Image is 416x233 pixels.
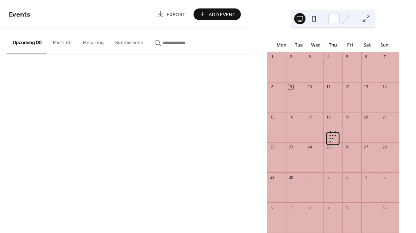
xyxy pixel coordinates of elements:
div: 3 [344,174,350,180]
div: 5 [382,174,387,180]
div: Tue [290,38,307,52]
div: 7 [382,54,387,60]
div: 2 [288,54,293,60]
div: 18 [326,114,331,119]
div: 10 [307,84,312,90]
div: 12 [382,204,387,210]
div: Wed [307,38,325,52]
div: 19 [344,114,350,119]
div: 7 [288,204,293,210]
span: Export [167,11,185,18]
div: 1 [307,174,312,180]
div: 9 [326,204,331,210]
div: 23 [288,145,293,150]
div: 16 [288,114,293,119]
div: 8 [269,84,275,90]
div: 21 [382,114,387,119]
div: Mon [273,38,290,52]
div: 13 [363,84,369,90]
div: 3 [307,54,312,60]
div: 4 [363,174,369,180]
div: 24 [307,145,312,150]
div: Thu [325,38,342,52]
div: 27 [363,145,369,150]
button: Past (30) [47,29,77,54]
a: Export [151,8,191,20]
div: 1 [269,54,275,60]
div: 15 [269,114,275,119]
div: 25 [326,145,331,150]
div: Fri [341,38,359,52]
div: 28 [382,145,387,150]
span: Events [9,8,30,22]
div: 14 [382,84,387,90]
div: 26 [344,145,350,150]
button: Submissions [109,29,149,54]
div: 11 [363,204,369,210]
div: 29 [269,174,275,180]
div: 2 [326,174,331,180]
div: 9 [288,84,293,90]
button: Upcoming (8) [7,29,47,54]
div: Sun [376,38,393,52]
div: 20 [363,114,369,119]
div: 30 [288,174,293,180]
div: 6 [363,54,369,60]
div: 12 [344,84,350,90]
div: 11 [326,84,331,90]
div: 17 [307,114,312,119]
div: 22 [269,145,275,150]
button: Add Event [194,8,241,20]
div: 4 [326,54,331,60]
button: Recurring [77,29,109,54]
div: 8 [307,204,312,210]
div: Sat [359,38,376,52]
div: 5 [344,54,350,60]
span: Add Event [209,11,236,18]
div: 10 [344,204,350,210]
div: 6 [269,204,275,210]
